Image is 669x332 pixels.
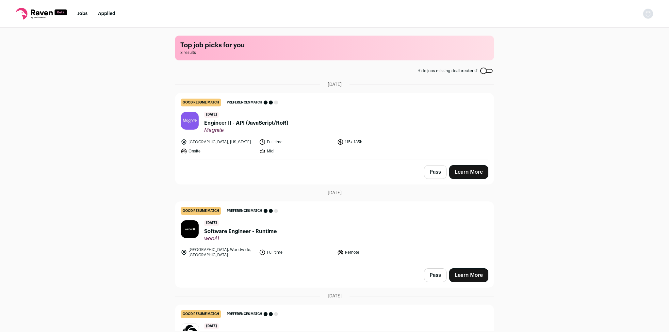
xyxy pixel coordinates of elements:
[181,207,221,215] div: good resume match
[259,148,334,154] li: Mid
[181,220,199,238] img: ea662efa4f9e68cf507f85cc014e172a46a3edf6a78698a99a9bfc9c24466dc3.jpg
[204,323,219,329] span: [DATE]
[227,208,262,214] span: Preferences match
[181,112,199,130] img: c55c74d6c6a802e3a9bce103563e4c74dead15ccb05a20aa67928483842aeb70.jpg
[181,99,221,106] div: good resume match
[204,112,219,118] span: [DATE]
[180,41,489,50] h1: Top job picks for you
[204,228,277,235] span: Software Engineer - Runtime
[77,11,88,16] a: Jobs
[204,127,288,134] span: Magnite
[181,247,255,258] li: [GEOGRAPHIC_DATA], Worldwide, [GEOGRAPHIC_DATA]
[424,165,447,179] button: Pass
[449,165,488,179] a: Learn More
[204,220,219,226] span: [DATE]
[337,247,412,258] li: Remote
[337,139,412,145] li: 115k-135k
[259,139,334,145] li: Full time
[175,202,494,263] a: good resume match Preferences match [DATE] Software Engineer - Runtime webAI [GEOGRAPHIC_DATA], W...
[227,311,262,317] span: Preferences match
[259,247,334,258] li: Full time
[643,8,653,19] img: nopic.png
[204,119,288,127] span: Engineer II - API (JavaScript/RoR)
[175,93,494,160] a: good resume match Preferences match [DATE] Engineer II - API (JavaScript/RoR) Magnite [GEOGRAPHIC...
[98,11,115,16] a: Applied
[643,8,653,19] button: Open dropdown
[180,50,489,55] span: 3 results
[417,68,478,73] span: Hide jobs missing dealbreakers?
[449,268,488,282] a: Learn More
[328,190,342,196] span: [DATE]
[204,235,277,242] span: webAI
[227,99,262,106] span: Preferences match
[181,310,221,318] div: good resume match
[424,268,447,282] button: Pass
[181,148,255,154] li: Onsite
[328,81,342,88] span: [DATE]
[328,293,342,299] span: [DATE]
[181,139,255,145] li: [GEOGRAPHIC_DATA], [US_STATE]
